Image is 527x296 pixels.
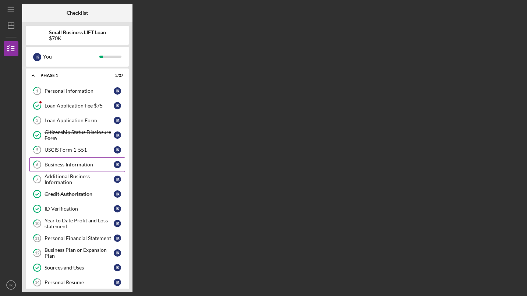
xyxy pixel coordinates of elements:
div: Sources and Uses [45,265,114,271]
a: 3Loan Application FormIK [29,113,125,128]
div: I K [114,264,121,271]
a: ID VerificationIK [29,201,125,216]
a: 11Personal Financial StatementIK [29,231,125,246]
div: You [43,50,99,63]
div: I K [114,235,121,242]
tspan: 7 [36,177,39,182]
div: Business Information [45,162,114,168]
div: I K [114,249,121,257]
div: Business Plan or Expansion Plan [45,247,114,259]
a: Citizenship Status Disclosure FormIK [29,128,125,142]
button: IK [4,278,18,292]
div: I K [114,176,121,183]
div: Personal Financial Statement [45,235,114,241]
div: Additional Business Information [45,173,114,185]
tspan: 10 [35,221,40,226]
div: I K [114,161,121,168]
div: I K [114,190,121,198]
a: 10Year to Date Profit and Loss statementIK [29,216,125,231]
div: Loan Application Form [45,117,114,123]
div: I K [114,87,121,95]
div: I K [114,146,121,154]
a: Sources and UsesIK [29,260,125,275]
a: 5USCIS Form 1-551IK [29,142,125,157]
a: 7Additional Business InformationIK [29,172,125,187]
div: Citizenship Status Disclosure Form [45,129,114,141]
div: Loan Application Fee $75 [45,103,114,109]
div: Phase 1 [40,73,105,78]
div: I K [114,220,121,227]
a: 1Personal InformationIK [29,84,125,98]
tspan: 12 [35,251,39,256]
a: Credit AuthorizationIK [29,187,125,201]
tspan: 6 [36,162,39,167]
tspan: 3 [36,118,38,123]
a: 12Business Plan or Expansion PlanIK [29,246,125,260]
div: I K [114,117,121,124]
div: I K [114,131,121,139]
tspan: 14 [35,280,40,285]
div: Credit Authorization [45,191,114,197]
tspan: 5 [36,148,38,152]
b: Checklist [67,10,88,16]
tspan: 11 [35,236,39,241]
div: Year to Date Profit and Loss statement [45,218,114,229]
b: Small Business LIFT Loan [49,29,106,35]
a: Loan Application Fee $75IK [29,98,125,113]
text: IK [9,283,13,287]
div: 5 / 27 [110,73,123,78]
div: I K [114,205,121,212]
tspan: 1 [36,89,38,94]
div: $70K [49,35,106,41]
a: 6Business InformationIK [29,157,125,172]
div: I K [114,102,121,109]
div: I K [114,279,121,286]
div: I K [33,53,41,61]
div: ID Verification [45,206,114,212]
div: USCIS Form 1-551 [45,147,114,153]
a: 14Personal ResumeIK [29,275,125,290]
div: Personal Information [45,88,114,94]
div: Personal Resume [45,279,114,285]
